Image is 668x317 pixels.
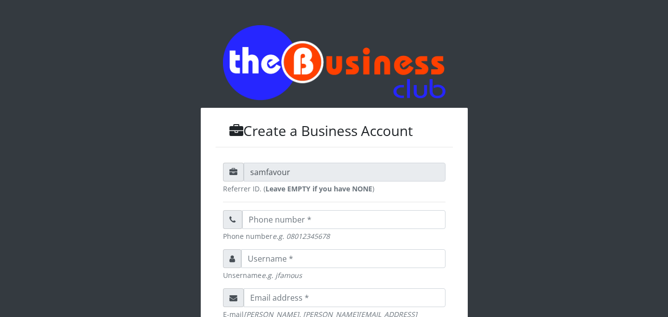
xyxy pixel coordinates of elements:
[223,270,445,280] small: Unsername
[262,271,302,280] em: e.g. jfamous
[223,183,445,194] small: Referrer ID. ( )
[242,210,445,229] input: Phone number *
[244,288,445,307] input: Email address *
[266,184,372,193] strong: Leave EMPTY if you have NONE
[272,231,330,241] em: e.g. 08012345678
[244,163,445,181] input: Referrer ID (Leave blank if NONE)
[216,123,453,139] h3: Create a Business Account
[241,249,445,268] input: Username *
[223,231,445,241] small: Phone number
